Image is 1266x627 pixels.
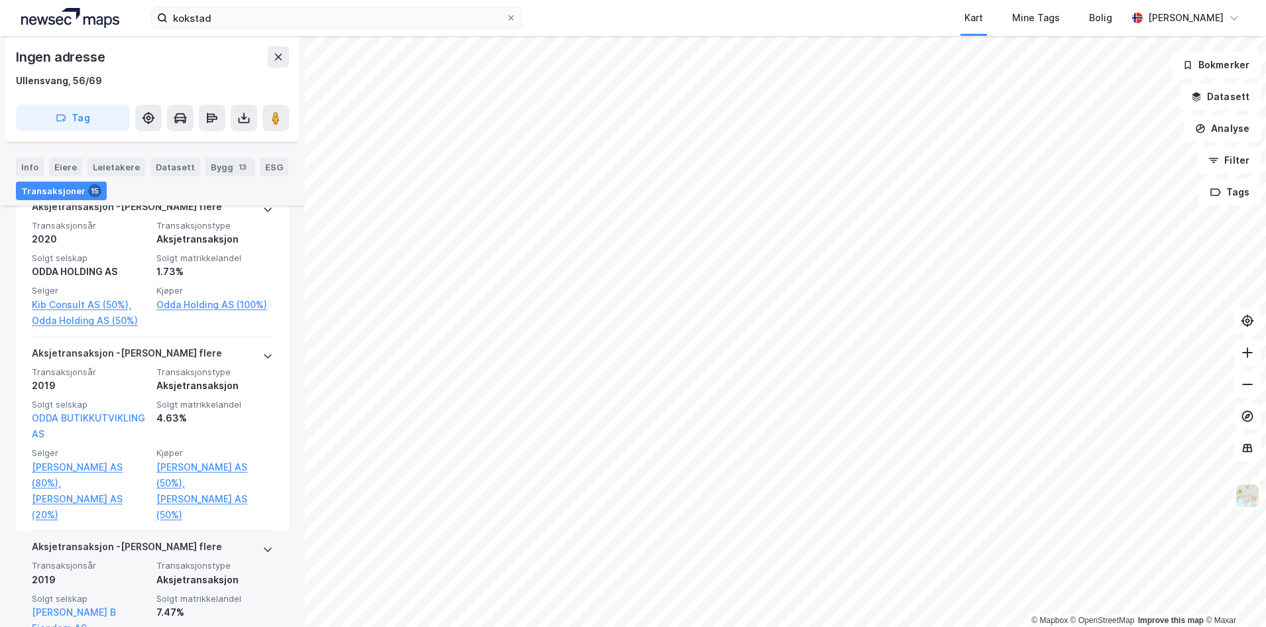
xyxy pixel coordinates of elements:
a: [PERSON_NAME] AS (50%) [156,491,273,523]
span: Transaksjonsår [32,367,148,378]
a: [PERSON_NAME] AS (20%) [32,491,148,523]
span: Transaksjonstype [156,220,273,231]
div: 2019 [32,572,148,588]
div: 7.47% [156,604,273,620]
button: Analyse [1184,115,1261,142]
span: Kjøper [156,447,273,459]
div: Aksjetransaksjon - [PERSON_NAME] flere [32,199,222,220]
div: 2019 [32,378,148,394]
a: OpenStreetMap [1070,616,1135,625]
div: Info [16,158,44,176]
a: Odda Holding AS (100%) [156,297,273,313]
div: Aksjetransaksjon [156,572,273,588]
div: Leietakere [87,158,145,176]
div: Transaksjoner [16,182,107,200]
div: [PERSON_NAME] [1148,10,1224,26]
div: Aksjetransaksjon - [PERSON_NAME] flere [32,539,222,560]
div: 15 [88,184,101,198]
span: Selger [32,447,148,459]
span: Transaksjonsår [32,560,148,571]
div: 4.63% [156,410,273,426]
div: Aksjetransaksjon [156,231,273,247]
button: Datasett [1180,84,1261,110]
span: Kjøper [156,285,273,296]
button: Filter [1197,147,1261,174]
img: logo.a4113a55bc3d86da70a041830d287a7e.svg [21,8,119,28]
a: Odda Holding AS (50%) [32,313,148,329]
div: Aksjetransaksjon - [PERSON_NAME] flere [32,345,222,367]
a: Mapbox [1031,616,1068,625]
div: ODDA HOLDING AS [32,264,148,280]
div: Mine Tags [1012,10,1060,26]
a: ODDA BUTIKKUTVIKLING AS [32,412,145,439]
iframe: Chat Widget [1200,563,1266,627]
div: Kart [964,10,983,26]
div: Eiere [49,158,82,176]
span: Solgt selskap [32,399,148,410]
a: Improve this map [1138,616,1204,625]
div: Ullensvang, 56/69 [16,73,102,89]
button: Tag [16,105,130,131]
div: 13 [236,160,249,174]
button: Bokmerker [1171,52,1261,78]
div: Ingen adresse [16,46,107,68]
a: [PERSON_NAME] AS (80%), [32,459,148,491]
img: Z [1235,483,1260,508]
div: Bygg [205,158,255,176]
span: Solgt matrikkelandel [156,399,273,410]
span: Transaksjonstype [156,560,273,571]
span: Solgt selskap [32,253,148,264]
div: 2020 [32,231,148,247]
div: Aksjetransaksjon [156,378,273,394]
span: Solgt matrikkelandel [156,253,273,264]
a: Kib Consult AS (50%), [32,297,148,313]
a: [PERSON_NAME] AS (50%), [156,459,273,491]
span: Solgt selskap [32,593,148,604]
span: Solgt matrikkelandel [156,593,273,604]
div: Bolig [1089,10,1112,26]
span: Selger [32,285,148,296]
input: Søk på adresse, matrikkel, gårdeiere, leietakere eller personer [168,8,506,28]
span: Transaksjonstype [156,367,273,378]
div: 1.73% [156,264,273,280]
button: Tags [1199,179,1261,205]
span: Transaksjonsår [32,220,148,231]
div: Datasett [150,158,200,176]
div: ESG [260,158,288,176]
